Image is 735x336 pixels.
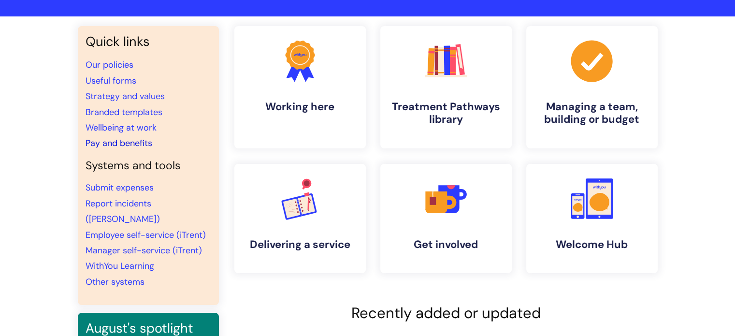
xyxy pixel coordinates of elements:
[242,101,358,113] h4: Working here
[526,164,658,273] a: Welcome Hub
[86,75,136,87] a: Useful forms
[86,122,157,133] a: Wellbeing at work
[86,182,154,193] a: Submit expenses
[86,198,160,225] a: Report incidents ([PERSON_NAME])
[86,245,202,256] a: Manager self-service (iTrent)
[534,238,650,251] h4: Welcome Hub
[234,304,658,322] h2: Recently added or updated
[86,159,211,173] h4: Systems and tools
[86,229,206,241] a: Employee self-service (iTrent)
[380,164,512,273] a: Get involved
[380,26,512,148] a: Treatment Pathways library
[242,238,358,251] h4: Delivering a service
[86,260,154,272] a: WithYou Learning
[388,101,504,126] h4: Treatment Pathways library
[534,101,650,126] h4: Managing a team, building or budget
[86,59,133,71] a: Our policies
[86,106,162,118] a: Branded templates
[86,34,211,49] h3: Quick links
[86,90,165,102] a: Strategy and values
[234,26,366,148] a: Working here
[526,26,658,148] a: Managing a team, building or budget
[388,238,504,251] h4: Get involved
[86,321,211,336] h3: August's spotlight
[86,276,144,288] a: Other systems
[234,164,366,273] a: Delivering a service
[86,137,152,149] a: Pay and benefits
